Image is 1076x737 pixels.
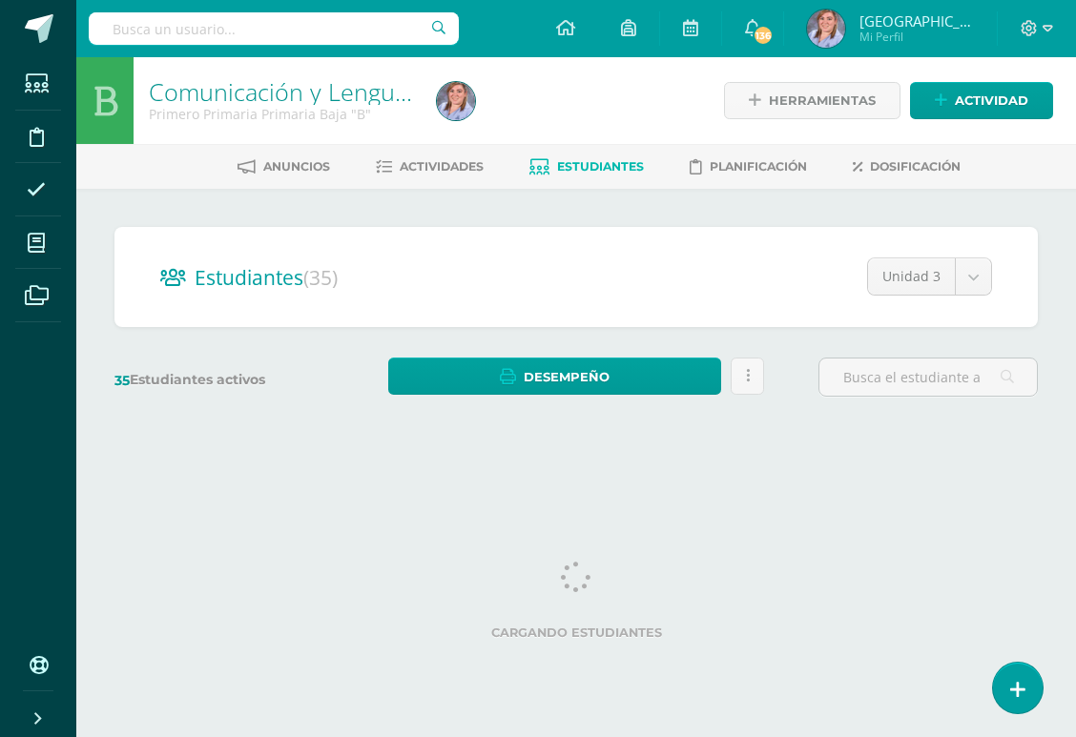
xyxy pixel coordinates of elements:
span: Mi Perfil [859,29,974,45]
div: Primero Primaria Primaria Baja 'B' [149,105,414,123]
a: Actividad [910,82,1053,119]
a: Unidad 3 [868,258,991,295]
span: Estudiantes [557,159,644,174]
span: Herramientas [769,83,876,118]
span: Planificación [710,159,807,174]
span: 136 [753,25,774,46]
span: [GEOGRAPHIC_DATA] [859,11,974,31]
a: Dosificación [853,152,961,182]
span: Unidad 3 [882,258,941,295]
img: 57144349533d22c9ce3f46665e7b8046.png [807,10,845,48]
a: Desempeño [388,358,721,395]
span: (35) [303,264,338,291]
span: Desempeño [524,359,610,395]
label: Estudiantes activos [114,371,334,389]
a: Planificación [690,152,807,182]
input: Busca el estudiante aquí... [819,358,1037,396]
input: Busca un usuario... [89,12,459,45]
img: 57144349533d22c9ce3f46665e7b8046.png [437,82,475,120]
a: Actividades [376,152,484,182]
label: Cargando estudiantes [122,625,1030,640]
a: Estudiantes [529,152,644,182]
a: Anuncios [238,152,330,182]
span: Estudiantes [195,264,338,291]
span: Actividad [955,83,1028,118]
h1: Comunicación y Lenguaje, Idioma Español [149,78,414,105]
span: Dosificación [870,159,961,174]
span: Anuncios [263,159,330,174]
span: 35 [114,372,130,389]
a: Comunicación y Lenguaje, Idioma Español [149,75,604,108]
a: Herramientas [724,82,900,119]
span: Actividades [400,159,484,174]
